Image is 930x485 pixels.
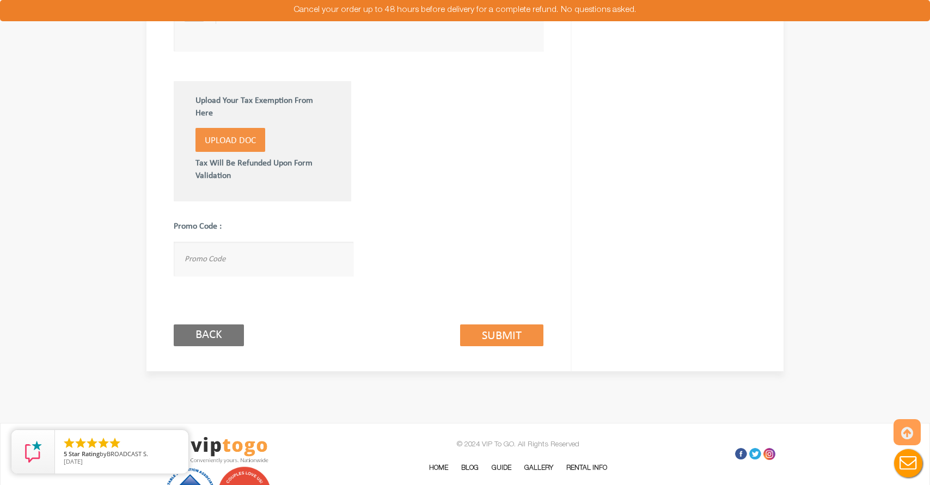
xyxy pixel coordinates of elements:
a: Gallery [519,452,559,484]
span: 5 [64,450,67,458]
li:  [85,437,99,450]
span: by [64,451,180,458]
a: Blog [456,452,484,484]
img: viptogo LogoVIPTOGO [155,435,268,468]
span: BROADCAST S. [107,450,148,458]
input: Promo Code [174,242,353,276]
li:  [108,437,121,450]
img: Review Rating [22,441,44,463]
button: Live Chat [886,441,930,485]
li:  [63,437,76,450]
li:  [97,437,110,450]
p: © 2024 VIP To GO. All Rights Reserved [359,438,677,452]
a: Submit [460,324,543,346]
a: Home [424,452,454,484]
a: Rental Info [561,452,613,484]
a: Guide [486,452,517,484]
li:  [74,437,87,450]
a: Insta [763,448,775,460]
label: Promo Code : [174,220,353,239]
input: Back [174,324,244,346]
span: Upload Doc [205,136,256,145]
label: Upload Your Tax Exemption From Here [195,95,329,125]
span: Star Rating [69,450,100,458]
span: [DATE] [64,457,83,465]
a: Twitter [749,448,761,460]
label: Tax Will Be Refunded Upon Form Validation [195,152,329,182]
a: Facebook [735,448,747,460]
